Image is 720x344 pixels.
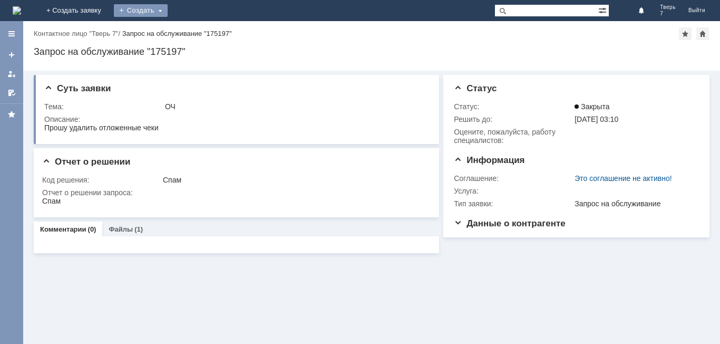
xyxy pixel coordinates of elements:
[88,225,96,233] div: (0)
[454,174,572,183] div: Соглашение:
[44,102,163,111] div: Тема:
[575,102,609,111] span: Закрыта
[575,115,618,123] span: [DATE] 03:10
[598,5,609,15] span: Расширенный поиск
[165,102,425,111] div: ОЧ
[42,157,130,167] span: Отчет о решении
[163,176,425,184] div: Спам
[575,174,672,183] a: Это соглашение не активно!
[454,155,524,165] span: Информация
[454,83,497,93] span: Статус
[122,30,232,37] div: Запрос на обслуживание "175197"
[44,115,427,123] div: Описание:
[40,225,86,233] a: Комментарии
[13,6,21,15] a: Перейти на домашнюю страницу
[660,11,676,17] span: 7
[34,30,118,37] a: Контактное лицо "Тверь 7"
[454,128,572,145] div: Oцените, пожалуйста, работу специалистов:
[42,188,427,197] div: Отчет о решении запроса:
[44,83,111,93] span: Суть заявки
[34,46,709,57] div: Запрос на обслуживание "175197"
[679,27,692,40] div: Добавить в избранное
[42,176,161,184] div: Код решения:
[454,115,572,123] div: Решить до:
[660,4,676,11] span: Тверь
[134,225,143,233] div: (1)
[454,218,566,228] span: Данные о контрагенте
[454,199,572,208] div: Тип заявки:
[575,199,694,208] div: Запрос на обслуживание
[454,187,572,195] div: Услуга:
[696,27,709,40] div: Сделать домашней страницей
[114,4,168,17] div: Создать
[3,46,20,63] a: Создать заявку
[109,225,133,233] a: Файлы
[3,65,20,82] a: Мои заявки
[3,84,20,101] a: Мои согласования
[13,6,21,15] img: logo
[454,102,572,111] div: Статус:
[34,30,122,37] div: /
